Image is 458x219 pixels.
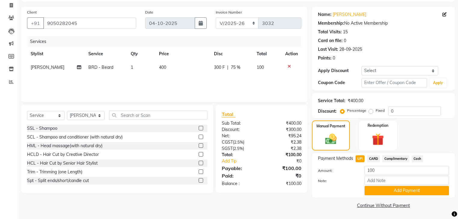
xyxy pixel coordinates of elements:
div: Net: [217,133,261,139]
img: _gift.svg [368,132,388,147]
button: +91 [27,17,44,29]
div: 0 [344,38,346,44]
input: Add Note [365,176,449,185]
div: SCL - Shampoo and conditioner (with natural dry) [27,134,123,140]
th: Price [155,47,210,61]
input: Amount [365,166,449,175]
span: Cash [412,155,423,162]
span: 75 % [231,64,240,71]
th: Total [253,47,282,61]
div: ₹2.38 [261,145,306,152]
label: Fixed [376,108,385,113]
div: Membership: [318,20,344,26]
span: CARD [367,155,380,162]
span: 2.5% [234,140,243,144]
label: Date [145,10,153,15]
div: ₹100.00 [261,152,306,158]
div: Sub Total: [217,120,261,126]
div: Service Total: [318,98,345,104]
label: Percentage [347,108,366,113]
div: HML - Head massage(with natural dry) [27,143,102,149]
div: Card on file: [318,38,343,44]
div: No Active Membership [318,20,449,26]
div: Apply Discount [318,68,362,74]
div: Spt - Split ends/short/candle cut [27,178,89,184]
div: ( ) [217,139,261,145]
input: Enter Offer / Coupon Code [362,78,427,87]
span: 300 F [214,64,225,71]
div: Trim - Trimming (one Length) [27,169,82,175]
a: [PERSON_NAME] [333,11,366,18]
label: Note: [313,178,360,184]
th: Action [282,47,301,61]
span: BRD - Beard [88,65,113,70]
input: Search or Scan [109,111,207,120]
div: Coupon Code [318,80,362,86]
div: Total: [217,152,261,158]
span: Complimentary [382,155,409,162]
div: ₹400.00 [348,98,363,104]
div: ₹100.00 [261,181,306,187]
span: [PERSON_NAME] [31,65,64,70]
label: Amount: [313,168,360,173]
div: Last Visit: [318,46,338,53]
label: Client [27,10,37,15]
div: ₹400.00 [261,120,306,126]
div: Points: [318,55,331,61]
div: ₹0 [269,158,306,164]
label: Manual Payment [316,123,345,129]
div: ₹2.38 [261,139,306,145]
span: Payment Methods [318,155,353,162]
a: Add Tip [217,158,269,164]
div: Discount: [217,126,261,133]
div: ₹0 [261,172,306,179]
div: SSL - Shampoo [27,125,57,132]
div: ₹300.00 [261,126,306,133]
div: Services [28,36,306,47]
span: 100 [257,65,264,70]
div: Balance : [217,181,261,187]
span: 400 [159,65,166,70]
div: Total Visits: [318,29,342,35]
div: Discount: [318,108,337,114]
div: Payable: [217,165,261,172]
div: HCL - Hair Cut by Senior Hair Stylist [27,160,98,166]
span: UPI [356,155,365,162]
div: Name: [318,11,331,18]
th: Disc [210,47,253,61]
button: Apply [429,78,447,87]
input: Search by Name/Mobile/Email/Code [43,17,136,29]
th: Stylist [27,47,85,61]
span: CGST [222,139,233,145]
span: Total [222,111,236,117]
label: Invoice Number [216,10,242,15]
div: ( ) [217,145,261,152]
span: SGST [222,146,233,151]
span: 1 [131,65,133,70]
th: Qty [127,47,155,61]
div: 28-09-2025 [339,46,362,53]
a: Continue Without Payment [313,202,454,209]
div: 15 [343,29,348,35]
div: 0 [333,55,335,61]
div: ₹100.00 [261,165,306,172]
div: HCLD - Hair Cut by Creative Director [27,151,99,158]
span: 2.5% [234,146,243,151]
img: _cash.svg [322,132,340,146]
span: | [227,64,228,71]
label: Redemption [368,123,388,128]
button: Add Payment [365,186,449,195]
div: ₹95.24 [261,133,306,139]
div: Paid: [217,172,261,179]
th: Service [85,47,127,61]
